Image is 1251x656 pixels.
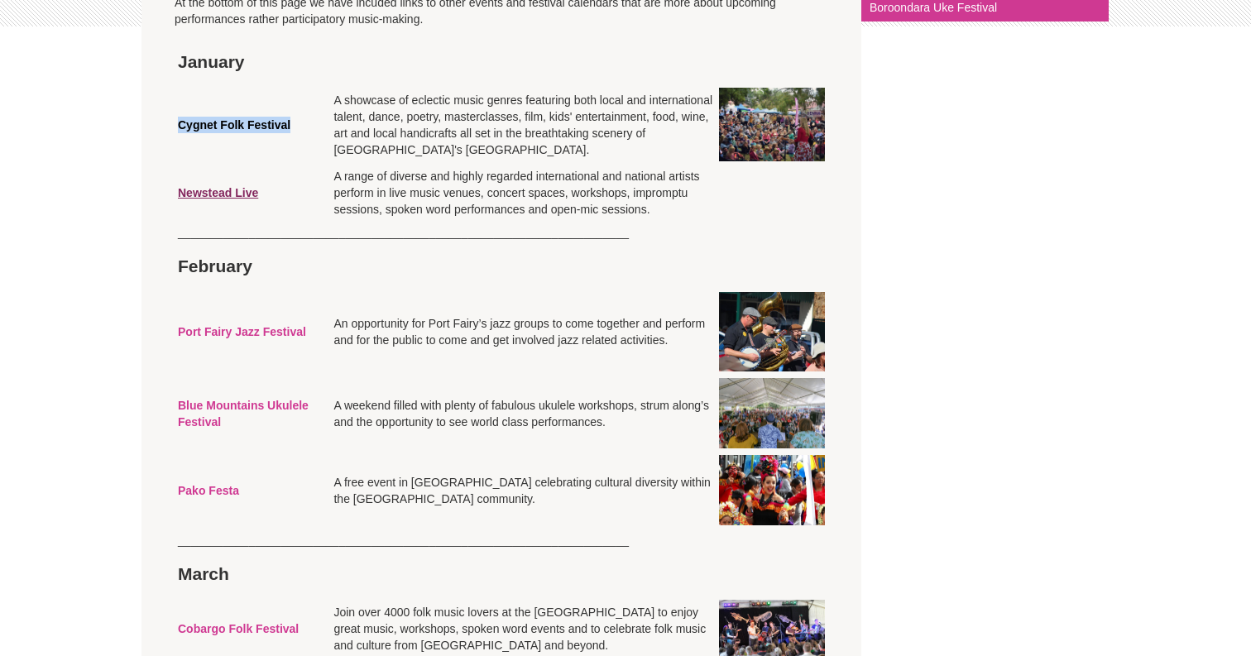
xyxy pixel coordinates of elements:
td: A free event in [GEOGRAPHIC_DATA] celebrating cultural diversity within the [GEOGRAPHIC_DATA] com... [330,452,716,529]
td: ______________________________________________________________________ [175,529,828,552]
td: A range of diverse and highly regarded international and national artists perform in live music v... [330,165,716,221]
a: Newstead Live [178,186,258,199]
a: Cobargo Folk Festival [178,622,299,635]
a: Pako Festa [178,484,239,497]
p: An opportunity for Port Fairy’s jazz groups to come together and perform and for the public to co... [333,315,712,348]
a: Blue Mountains Ukulele Festival [178,399,309,429]
td: A weekend filled with plenty of fabulous ukulele workshops, strum along’s and the opportunity to ... [330,375,716,452]
td: A showcase of eclectic music genres featuring both local and international talent, dance, poetry,... [330,84,716,165]
td: ______________________________________________________________________ [175,221,828,244]
h3: February [178,256,327,277]
a: Port Fairy Jazz Festival [178,325,306,338]
a: Cygnet Folk Festival [178,118,290,132]
h3: March [178,563,327,585]
h3: January [178,51,327,73]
